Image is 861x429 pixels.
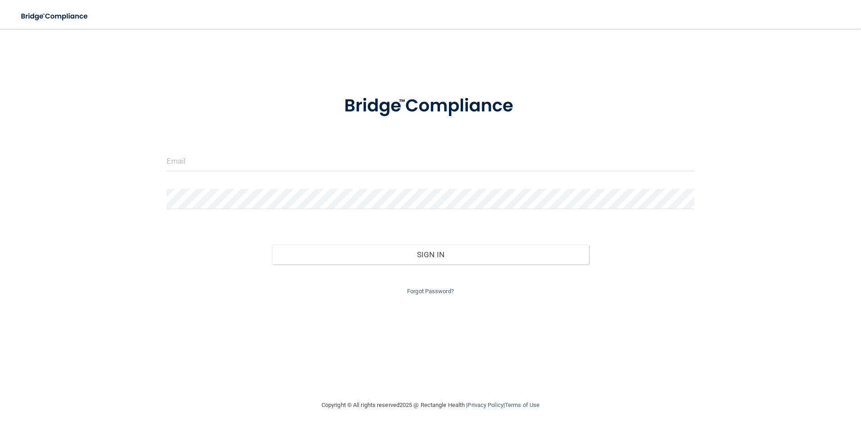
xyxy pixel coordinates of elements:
[467,402,503,408] a: Privacy Policy
[505,402,539,408] a: Terms of Use
[167,151,695,171] input: Email
[272,245,589,264] button: Sign In
[266,391,595,420] div: Copyright © All rights reserved 2025 @ Rectangle Health | |
[407,288,454,295] a: Forgot Password?
[14,7,96,26] img: bridge_compliance_login_screen.278c3ca4.svg
[326,83,535,130] img: bridge_compliance_login_screen.278c3ca4.svg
